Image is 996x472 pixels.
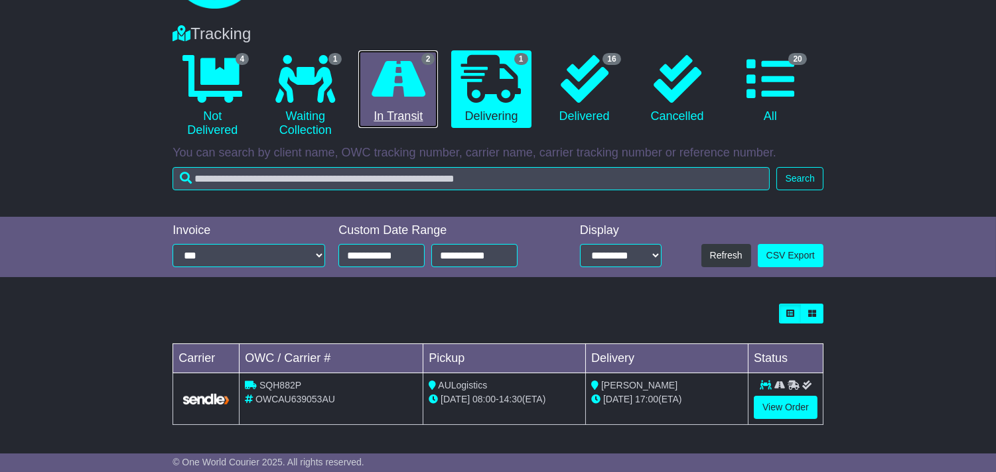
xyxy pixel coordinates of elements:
[601,380,677,390] span: [PERSON_NAME]
[240,344,423,373] td: OWC / Carrier #
[328,53,342,65] span: 1
[441,394,470,404] span: [DATE]
[776,167,823,190] button: Search
[788,53,806,65] span: 20
[255,394,335,404] span: OWCAU639053AU
[421,53,435,65] span: 2
[259,380,301,390] span: SQH882P
[499,394,522,404] span: 14:30
[731,50,810,129] a: 20 All
[265,50,345,143] a: 1 Waiting Collection
[166,25,830,44] div: Tracking
[173,50,252,143] a: 4 Not Delivered
[603,394,632,404] span: [DATE]
[758,244,823,267] a: CSV Export
[472,394,496,404] span: 08:00
[173,223,325,238] div: Invoice
[358,50,438,129] a: 2 In Transit
[451,50,531,129] a: 1 Delivering
[181,392,231,406] img: GetCarrierServiceLogo
[586,344,748,373] td: Delivery
[754,396,818,419] a: View Order
[701,244,751,267] button: Refresh
[514,53,528,65] span: 1
[638,50,717,129] a: Cancelled
[438,380,487,390] span: AULogistics
[173,457,364,467] span: © One World Courier 2025. All rights reserved.
[236,53,249,65] span: 4
[173,344,240,373] td: Carrier
[173,146,823,160] p: You can search by client name, OWC tracking number, carrier name, carrier tracking number or refe...
[591,392,743,406] div: (ETA)
[338,223,547,238] div: Custom Date Range
[580,223,662,238] div: Display
[748,344,823,373] td: Status
[429,392,580,406] div: - (ETA)
[423,344,586,373] td: Pickup
[545,50,624,129] a: 16 Delivered
[603,53,620,65] span: 16
[635,394,658,404] span: 17:00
